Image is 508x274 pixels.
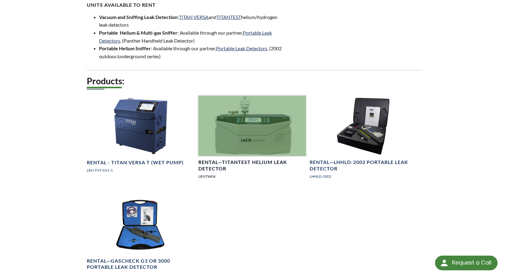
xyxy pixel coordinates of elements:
[310,173,417,179] p: LHHLD-2002
[87,75,421,87] h2: Products:
[99,30,178,36] strong: Portable Helium & Multi-gas Sniffer
[435,256,498,270] div: Request a Call
[198,96,306,185] a: TITANTEST with OME imageRental—TITANTEST Helium Leak DetectorLRNTW04
[87,96,194,178] a: TITAN VERSA T, right side angled viewRental - TITAN VERSA T (Wet Pump)LRN-TVT-XX1-1
[99,44,285,60] li: : Available through our partner, . (2002 outdoor/underground series)
[198,159,306,172] h4: Rental—TITANTEST Helium Leak Detector
[99,13,285,29] li: : and helium/hydrogen leak detectors
[452,256,491,270] div: Request a Call
[216,45,267,51] a: Portable Leak Detectors
[310,159,417,172] h4: Rental—LHHLD-2002 Portable Leak Detector
[99,30,272,44] a: Portable Leak Detectors
[87,159,184,166] h4: Rental - TITAN VERSA T (Wet Pump)
[99,45,151,51] strong: Portable Helium Sniffer
[87,167,194,173] p: LRN-TVT-XX1-1
[87,2,156,8] strong: Units Available to Rent
[99,14,178,20] strong: Vacuum and Sniffing Leak Detection
[179,14,208,20] a: TITAN VERSA
[216,14,241,20] a: TITANTEST
[99,29,285,44] li: : Available through our partner, . (Panther Handheld Leak Detector)
[87,258,194,271] h4: Rental—GasCheck G3 or 3000 Portable Leak Detector
[310,96,417,185] a: LHHLD-2002 Portable Leak Detector, case openRental—LHHLD-2002 Portable Leak DetectorLHHLD-2002
[439,258,449,268] img: round button
[198,173,306,179] p: LRNTW04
